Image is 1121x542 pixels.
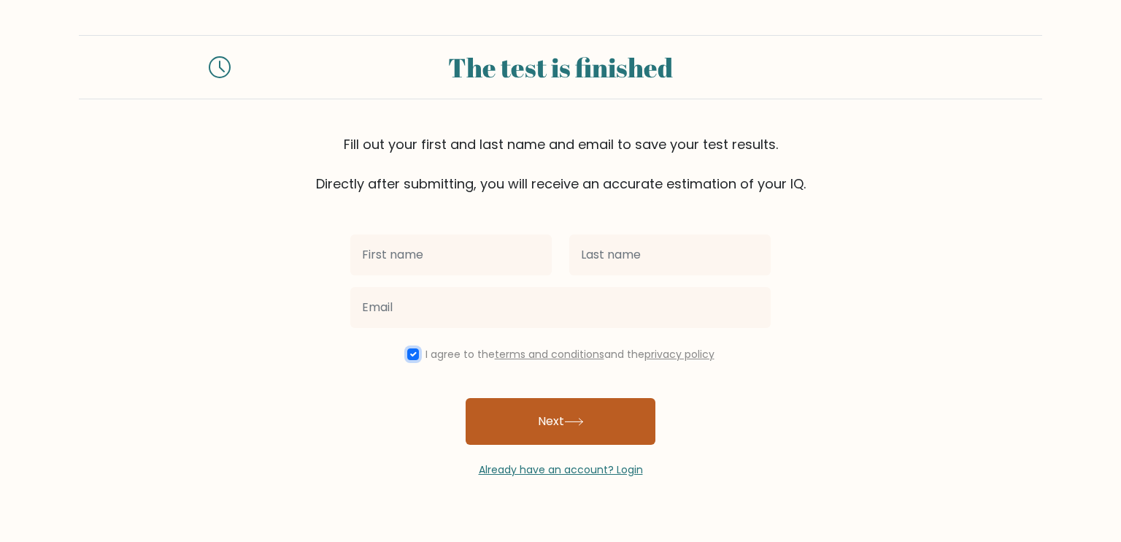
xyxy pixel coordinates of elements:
a: terms and conditions [495,347,604,362]
div: Fill out your first and last name and email to save your test results. Directly after submitting,... [79,134,1042,194]
div: The test is finished [248,47,873,87]
button: Next [466,398,655,445]
label: I agree to the and the [425,347,714,362]
a: privacy policy [644,347,714,362]
input: Last name [569,234,771,275]
input: First name [350,234,552,275]
a: Already have an account? Login [479,462,643,477]
input: Email [350,287,771,328]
